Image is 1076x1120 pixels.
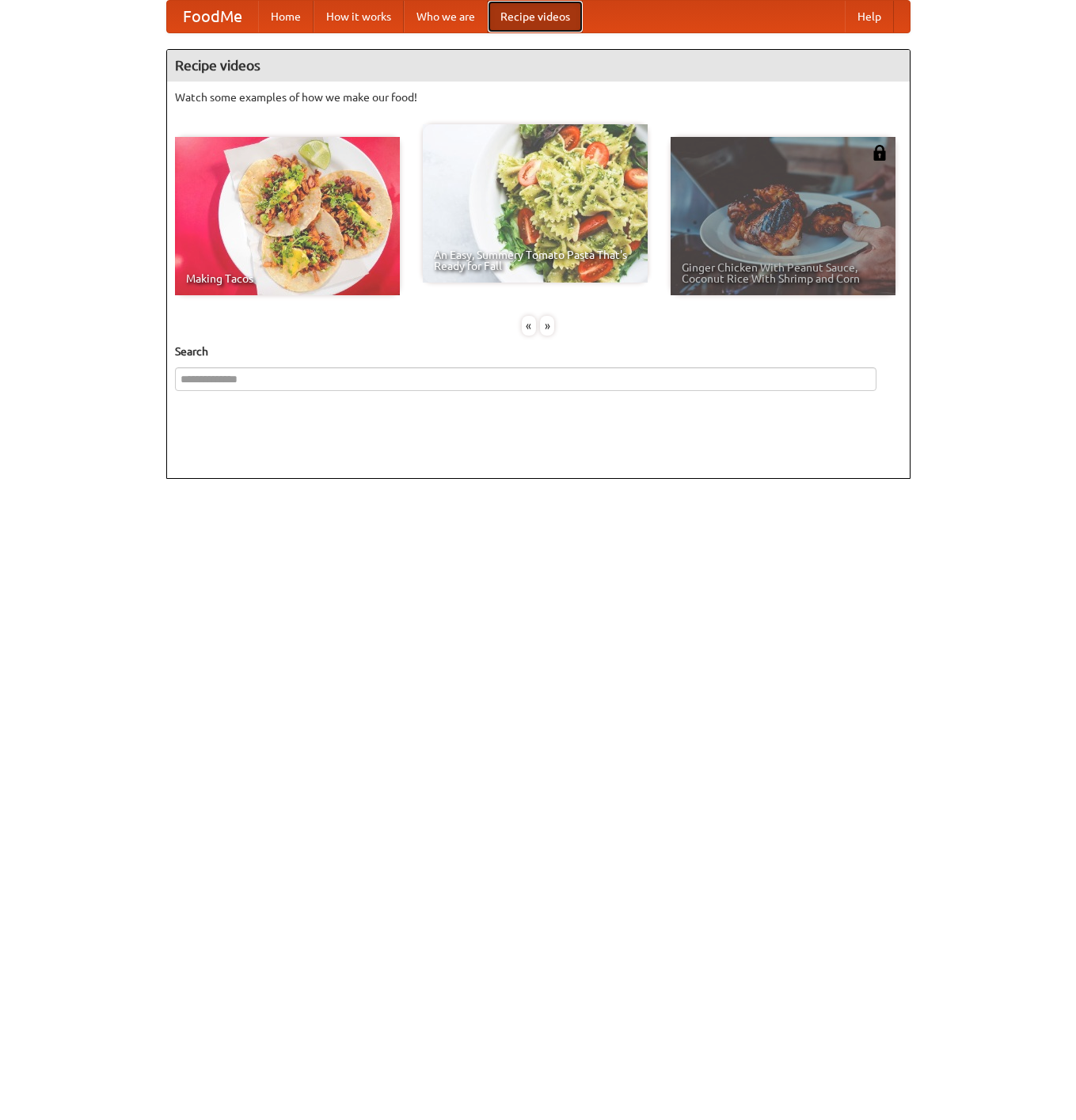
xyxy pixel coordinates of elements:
a: Help [845,1,894,32]
a: Making Tacos [175,137,400,295]
h4: Recipe videos [167,50,910,82]
img: 483408.png [872,145,888,161]
a: Who we are [404,1,488,32]
div: « [522,316,536,336]
div: » [540,316,554,336]
a: FoodMe [167,1,258,32]
a: An Easy, Summery Tomato Pasta That's Ready for Fall [423,124,648,283]
h5: Search [175,344,902,359]
a: Recipe videos [488,1,583,32]
p: Watch some examples of how we make our food! [175,89,902,105]
a: How it works [314,1,404,32]
span: An Easy, Summery Tomato Pasta That's Ready for Fall [434,249,637,271]
a: Home [258,1,314,32]
span: Making Tacos [186,273,389,284]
